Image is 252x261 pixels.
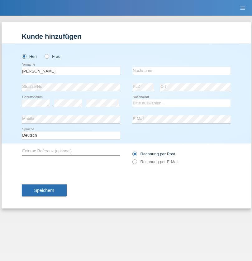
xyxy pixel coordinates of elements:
[34,188,54,193] span: Speichern
[236,6,249,10] a: menu
[240,5,246,11] i: menu
[132,152,136,159] input: Rechnung per Post
[132,159,136,167] input: Rechnung per E-Mail
[45,54,60,59] label: Frau
[22,33,231,40] h1: Kunde hinzufügen
[22,54,37,59] label: Herr
[22,184,67,196] button: Speichern
[22,54,26,58] input: Herr
[132,159,178,164] label: Rechnung per E-Mail
[132,152,175,156] label: Rechnung per Post
[45,54,49,58] input: Frau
